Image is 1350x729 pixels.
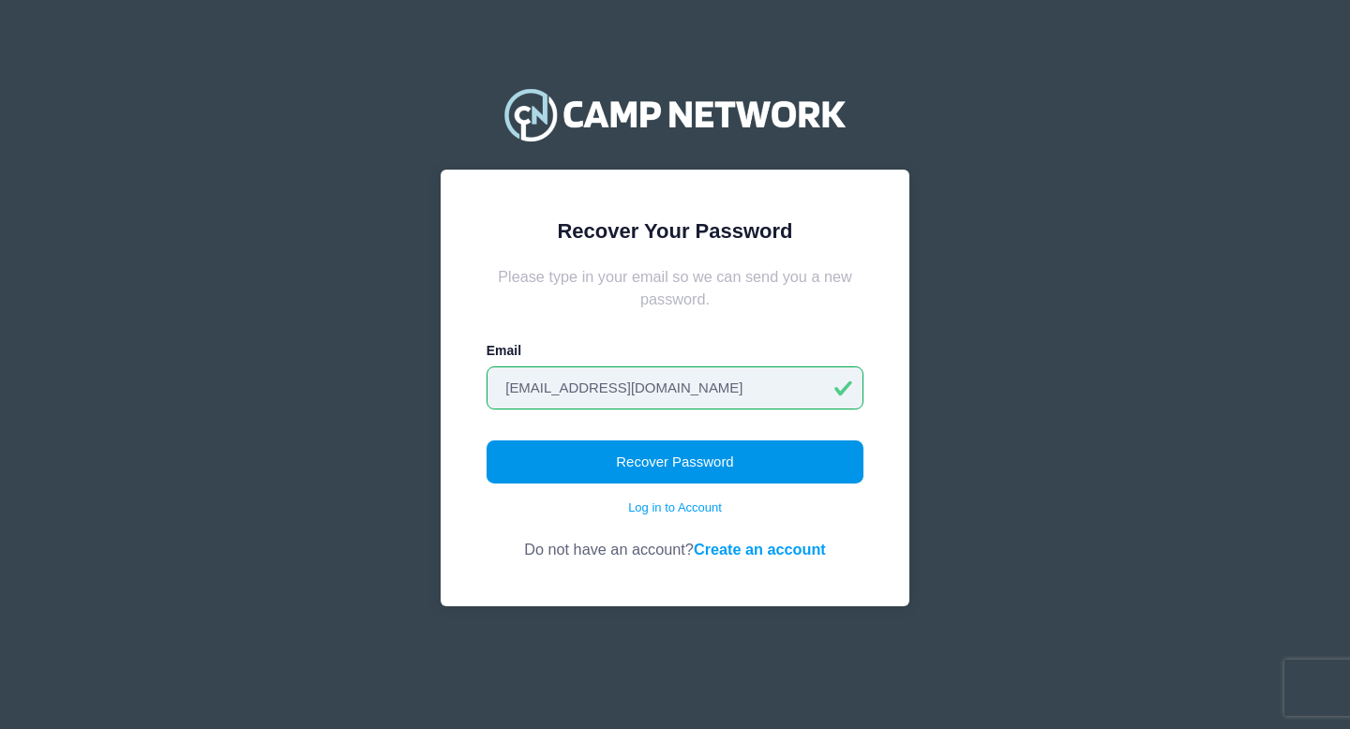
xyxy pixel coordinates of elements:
[487,341,521,361] label: Email
[694,541,826,558] a: Create an account
[487,265,864,311] div: Please type in your email so we can send you a new password.
[487,516,864,560] div: Do not have an account?
[628,498,722,517] a: Log in to Account
[487,216,864,246] div: Recover Your Password
[487,440,864,484] button: Recover Password
[496,77,854,152] img: Camp Network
